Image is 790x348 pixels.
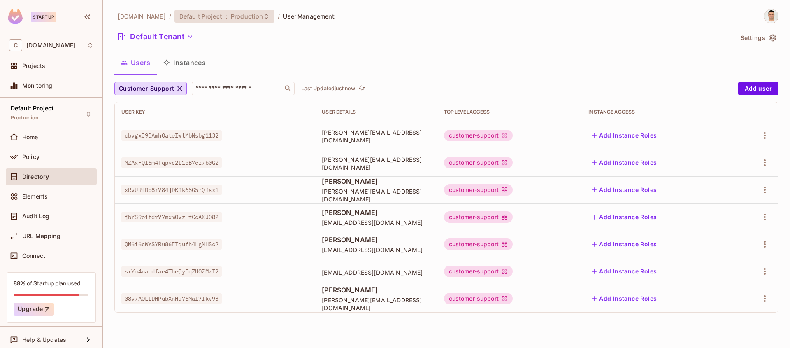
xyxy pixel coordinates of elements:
[121,293,222,304] span: 08v7AOLfDHPubXnHu76Maf7lkv93
[322,128,430,144] span: [PERSON_NAME][EMAIL_ADDRESS][DOMAIN_NAME]
[121,239,222,250] span: QM6i6cWYSYRu86FTqufh4LgNHSc2
[121,185,222,195] span: xRvURtDc8rV84jDKik65G5rQisx1
[114,82,187,95] button: Customer Support
[121,266,222,277] span: sxYo4nabdfae4TheQyEqZUQZMzI2
[588,238,660,251] button: Add Instance Roles
[444,211,513,223] div: customer-support
[588,265,660,278] button: Add Instance Roles
[114,52,157,73] button: Users
[322,246,430,254] span: [EMAIL_ADDRESS][DOMAIN_NAME]
[157,52,212,73] button: Instances
[121,212,222,222] span: jbYS9oifdrV7mxmOvzHtCcAXJ082
[322,285,430,294] span: [PERSON_NAME]
[738,82,778,95] button: Add user
[322,177,430,186] span: [PERSON_NAME]
[11,105,53,112] span: Default Project
[22,82,53,89] span: Monitoring
[26,42,75,49] span: Workspace: chalkboard.io
[444,184,513,196] div: customer-support
[118,12,166,20] span: the active workspace
[22,233,60,239] span: URL Mapping
[22,154,39,160] span: Policy
[444,109,576,115] div: Top Level Access
[737,31,778,44] button: Settings
[358,84,365,93] span: refresh
[444,238,513,250] div: customer-support
[444,157,513,168] div: customer-support
[301,85,355,92] p: Last Updated just now
[588,183,660,196] button: Add Instance Roles
[322,187,430,203] span: [PERSON_NAME][EMAIL_ADDRESS][DOMAIN_NAME]
[22,213,49,220] span: Audit Log
[231,12,263,20] span: Production
[444,266,513,277] div: customer-support
[22,173,49,180] span: Directory
[119,84,174,94] span: Customer Support
[8,9,23,24] img: SReyMgAAAABJRU5ErkJggg==
[588,292,660,305] button: Add Instance Roles
[444,130,513,141] div: customer-support
[322,296,430,312] span: [PERSON_NAME][EMAIL_ADDRESS][DOMAIN_NAME]
[444,293,513,304] div: customer-support
[179,12,222,20] span: Default Project
[764,9,778,23] img: Armen Hovasapyan
[114,30,197,43] button: Default Tenant
[322,269,430,276] span: [EMAIL_ADDRESS][DOMAIN_NAME]
[283,12,335,20] span: User Management
[357,84,367,93] button: refresh
[9,39,22,51] span: C
[322,208,430,217] span: [PERSON_NAME]
[121,109,309,115] div: User Key
[588,156,660,169] button: Add Instance Roles
[11,114,39,121] span: Production
[322,109,430,115] div: User Details
[322,156,430,171] span: [PERSON_NAME][EMAIL_ADDRESS][DOMAIN_NAME]
[22,63,45,69] span: Projects
[322,219,430,227] span: [EMAIL_ADDRESS][DOMAIN_NAME]
[278,12,280,20] li: /
[169,12,171,20] li: /
[121,157,222,168] span: MZAxFQI6m4Tqpyc2I1oB7er7b0G2
[588,129,660,142] button: Add Instance Roles
[22,193,48,200] span: Elements
[225,13,228,20] span: :
[588,109,725,115] div: Instance Access
[22,336,66,343] span: Help & Updates
[322,235,430,244] span: [PERSON_NAME]
[22,134,38,140] span: Home
[14,279,80,287] div: 88% of Startup plan used
[588,210,660,224] button: Add Instance Roles
[121,130,222,141] span: cbvgxJ9DAmhOateIwtMbNsbg1132
[355,84,367,93] span: Click to refresh data
[22,252,45,259] span: Connect
[14,303,54,316] button: Upgrade
[31,12,56,22] div: Startup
